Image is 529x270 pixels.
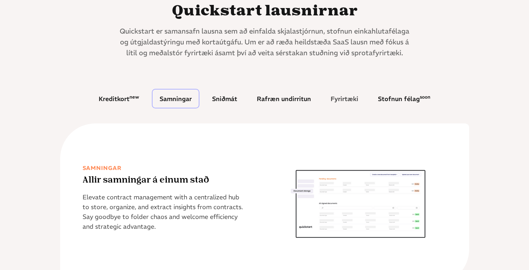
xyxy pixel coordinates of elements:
div: Fyrirtæki [331,96,358,102]
div: Kreditkort [99,96,139,102]
div: Stofnun félag [378,96,430,102]
sup: soon [420,94,430,100]
div: Elevate contract management with a centralized hub to store, organize, and extract insights from ... [83,192,246,232]
sup: new [129,94,139,100]
h5: Samningar [83,164,246,172]
div: Sniðmát [212,96,237,102]
div: Samningar [160,96,192,102]
div: Rafræn undirritun [257,96,311,102]
h4: Allir samningar á einum stað [83,175,246,185]
div: Quickstart er samansafn lausna sem að einfalda skjalastjórnun, stofnun einkahlutafélaga og útgjal... [118,26,411,58]
h2: Quickstart lausnirnar [134,3,395,20]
